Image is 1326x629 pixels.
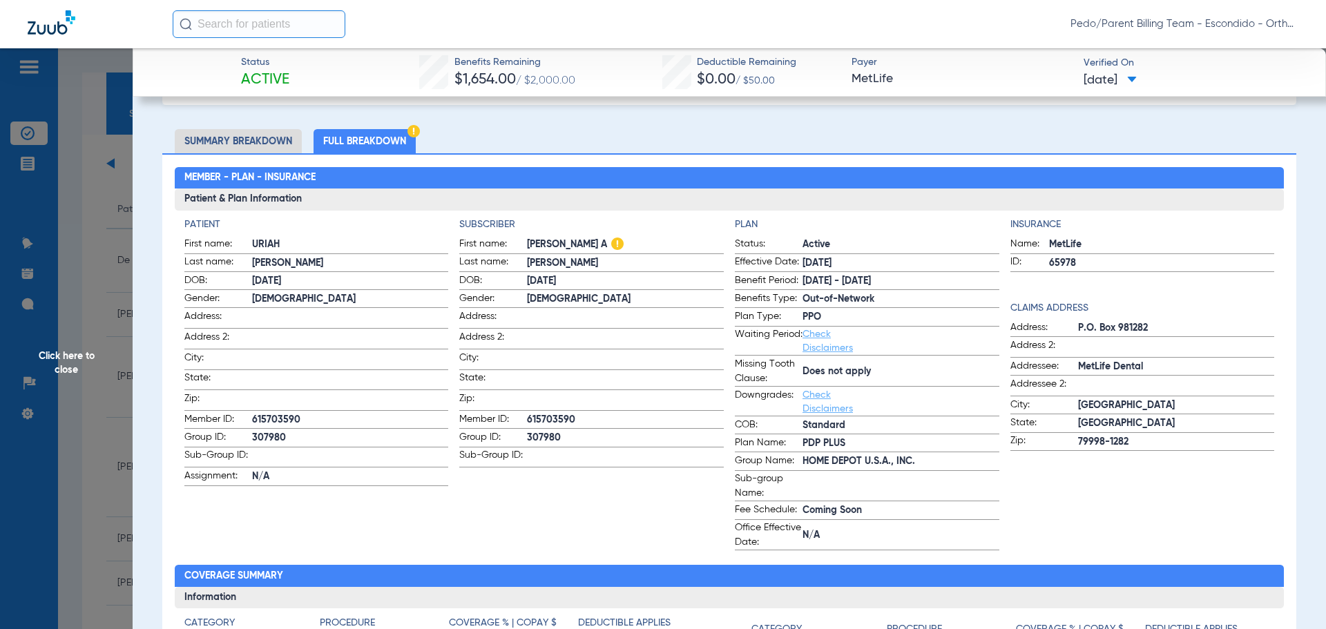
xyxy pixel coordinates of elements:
span: Zip: [1010,434,1078,450]
span: State: [459,371,527,389]
h3: Information [175,587,1285,609]
span: Addressee: [1010,359,1078,376]
span: Payer [852,55,1072,70]
span: [PERSON_NAME] A [527,238,724,252]
span: Deductible Remaining [697,55,796,70]
span: Member ID: [184,412,252,429]
span: Benefit Period: [735,273,803,290]
span: Sub-Group ID: [459,448,527,467]
iframe: Chat Widget [1257,563,1326,629]
span: First name: [184,237,252,253]
span: DOB: [459,273,527,290]
span: Zip: [184,391,252,410]
span: 307980 [527,431,724,445]
span: ID: [1010,255,1049,271]
span: [DATE] [803,256,999,271]
span: Group Name: [735,454,803,470]
span: Group ID: [184,430,252,447]
span: Waiting Period: [735,327,803,355]
span: Address 2: [459,330,527,349]
span: Address: [184,309,252,328]
span: 79998-1282 [1078,435,1275,449]
span: [GEOGRAPHIC_DATA] [1078,398,1275,413]
span: / $50.00 [736,76,775,86]
span: 615703590 [252,413,449,427]
span: Last name: [459,255,527,271]
span: MetLife [1049,238,1275,252]
span: First name: [459,237,527,253]
span: Active [803,238,999,252]
span: Active [241,70,289,90]
app-breakdown-title: Insurance [1010,217,1275,232]
span: [DATE] [252,274,449,289]
img: Hazard [407,125,420,137]
span: [DEMOGRAPHIC_DATA] [527,292,724,307]
h4: Patient [184,217,449,232]
span: URIAH [252,238,449,252]
app-breakdown-title: Subscriber [459,217,724,232]
span: Downgrades: [735,388,803,416]
span: / $2,000.00 [516,75,575,86]
span: Status [241,55,289,70]
span: Missing Tooth Clause: [735,357,803,386]
span: Fee Schedule: [735,503,803,519]
span: Plan Type: [735,309,803,326]
img: Search Icon [180,18,192,30]
span: Effective Date: [735,255,803,271]
h2: Coverage Summary [175,565,1285,587]
span: MetLife [852,70,1072,88]
h3: Patient & Plan Information [175,188,1285,211]
span: Sub-Group ID: [184,448,252,467]
span: City: [1010,398,1078,414]
span: [DATE] - [DATE] [803,274,999,289]
span: [PERSON_NAME] [527,256,724,271]
img: Zuub Logo [28,10,75,35]
h4: Plan [735,217,999,232]
span: Office Effective Date: [735,521,803,550]
span: Coming Soon [803,503,999,518]
span: Name: [1010,237,1049,253]
span: [DATE] [1084,72,1137,89]
span: State: [184,371,252,389]
span: Plan Name: [735,436,803,452]
span: $1,654.00 [454,72,516,87]
input: Search for patients [173,10,345,38]
h2: Member - Plan - Insurance [175,167,1285,189]
span: N/A [252,470,449,484]
span: State: [1010,416,1078,432]
span: MetLife Dental [1078,360,1275,374]
span: Member ID: [459,412,527,429]
span: [GEOGRAPHIC_DATA] [1078,416,1275,431]
span: Address: [1010,320,1078,337]
h4: Claims Address [1010,301,1275,316]
span: COB: [735,418,803,434]
span: PPO [803,310,999,325]
span: 65978 [1049,256,1275,271]
span: City: [459,351,527,369]
span: $0.00 [697,72,736,87]
li: Full Breakdown [314,129,416,153]
span: PDP PLUS [803,436,999,451]
span: Group ID: [459,430,527,447]
span: [PERSON_NAME] [252,256,449,271]
span: Does not apply [803,365,999,379]
span: Verified On [1084,56,1304,70]
span: Standard [803,418,999,433]
span: Address 2: [1010,338,1078,357]
span: DOB: [184,273,252,290]
span: 615703590 [527,413,724,427]
span: Address: [459,309,527,328]
span: Pedo/Parent Billing Team - Escondido - Ortho | The Super Dentists [1070,17,1298,31]
li: Summary Breakdown [175,129,302,153]
span: [DATE] [527,274,724,289]
span: N/A [803,528,999,543]
img: Hazard [611,238,624,250]
span: Out-of-Network [803,292,999,307]
span: HOME DEPOT U.S.A., INC. [803,454,999,469]
span: Assignment: [184,469,252,485]
span: Addressee 2: [1010,377,1078,396]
